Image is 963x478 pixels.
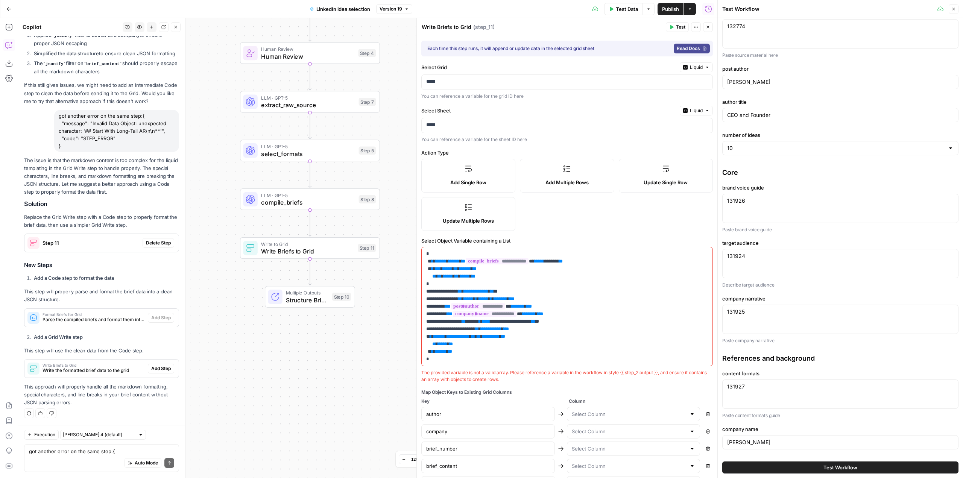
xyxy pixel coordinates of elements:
[261,198,355,207] span: compile_briefs
[24,383,179,407] p: This approach will properly handle all the markdown formatting, special characters, and line brea...
[146,240,171,246] span: Delete Step
[722,353,958,364] div: References and background
[43,313,145,316] span: Format Briefs for Grid
[680,62,713,72] button: Liquid
[722,65,958,73] label: post author
[722,184,958,191] label: brand voice guide
[148,313,174,323] button: Add Step
[690,107,703,114] span: Liquid
[261,247,354,256] span: Write Briefs to Grid
[443,217,494,225] span: Update Multiple Rows
[240,42,380,64] div: Human ReviewHuman ReviewStep 4
[572,462,687,470] input: Select Column
[24,347,179,355] p: This step will use the clean data from the Code step.
[43,367,145,374] span: Write the formatted brief data to the grid
[32,31,179,47] li: to ensure proper JSON escaping
[727,144,945,152] input: 10
[286,296,328,305] span: Structure Briefs as JSON
[240,91,380,113] div: LLM · GPT-5extract_raw_sourceStep 7
[545,179,589,186] span: Add Multiple Rows
[604,3,643,15] button: Test Data
[662,5,679,13] span: Publish
[359,98,376,106] div: Step 7
[411,456,422,462] span: 120%
[34,275,114,281] strong: Add a Code step to format the data
[572,410,687,418] input: Select Column
[308,113,311,139] g: Edge from step_7 to step_5
[722,52,958,59] p: Paste source material here
[286,289,328,296] span: Multiple Outputs
[63,431,135,439] input: Claude Sonnet 4 (default)
[34,334,83,340] strong: Add a Grid Write step
[722,461,958,473] button: Test Workflow
[722,167,958,178] div: Core
[261,192,355,199] span: LLM · GPT-5
[722,281,958,289] p: Describe target audience
[24,200,179,208] h2: Solution
[261,52,354,61] span: Human Review
[727,23,954,30] textarea: 132774
[308,15,311,41] g: Edge from step_3 to step_4
[240,188,380,210] div: LLM · GPT-5compile_briefsStep 8
[358,49,376,57] div: Step 4
[261,94,355,101] span: LLM · GPT-5
[421,398,566,405] span: Key
[359,147,376,155] div: Step 5
[240,237,380,259] div: Write to GridWrite Briefs to GridStep 11
[722,239,958,247] label: target audience
[32,50,179,57] li: to ensure clean JSON formatting
[473,23,495,31] span: ( step_11 )
[380,6,402,12] span: Version 19
[421,93,713,100] div: You can reference a variable for the grid ID here
[43,239,140,247] span: Step 11
[308,161,311,188] g: Edge from step_5 to step_8
[722,337,958,344] p: Paste company narrative
[261,46,354,53] span: Human Review
[569,398,713,405] span: Column
[308,259,311,285] g: Edge from step_11 to step_10
[332,293,351,301] div: Step 10
[722,295,958,302] label: company narrative
[722,226,958,234] p: Paste brand voice guide
[240,286,380,308] div: Multiple OutputsStructure Briefs as JSONStep 10
[572,428,687,435] input: Select Column
[24,213,179,229] p: Replace the Grid Write step with a Code step to properly format the brief data, then use a simple...
[666,22,689,32] button: Test
[151,365,171,372] span: Add Step
[674,44,710,53] a: Read Docs
[427,45,633,52] div: Each time this step runs, it will append or update data in the selected grid sheet
[359,195,376,203] div: Step 8
[421,107,677,114] label: Select Sheet
[658,3,684,15] button: Publish
[421,389,713,396] div: Map Object Keys to Existing Grid Columns
[421,237,713,244] label: Select Object Variable containing a List
[34,50,99,56] strong: Simplified the data structure
[316,5,370,13] span: LinkedIn idea selection
[677,45,700,52] span: Read Docs
[421,369,713,383] div: The provided variable is not a valid array. Please reference a variable in the workflow in style ...
[616,5,638,13] span: Test Data
[240,140,380,162] div: LLM · GPT-5select_formatsStep 5
[125,458,161,468] button: Auto Mode
[305,3,375,15] button: LinkedIn idea selection
[24,430,59,440] button: Execution
[450,179,486,186] span: Add Single Row
[358,244,376,252] div: Step 11
[24,81,179,105] p: If this still gives issues, we might need to add an intermediate Code step to clean the data befo...
[32,59,179,75] li: should properly escape all the markdown characters
[143,238,174,248] button: Delete Step
[135,460,158,466] span: Auto Mode
[421,136,713,143] div: You can reference a variable for the sheet ID here
[43,62,66,66] code: jsonify
[151,314,171,321] span: Add Step
[24,156,179,196] p: The issue is that the markdown content is too complex for the liquid templating in the Grid Write...
[690,64,703,71] span: Liquid
[23,23,120,31] div: Copilot
[261,143,355,150] span: LLM · GPT-5
[84,62,122,66] code: brief_content
[680,106,713,115] button: Liquid
[261,240,354,247] span: Write to Grid
[823,464,857,471] span: Test Workflow
[261,149,355,158] span: select_formats
[43,363,145,367] span: Write Briefs to Grid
